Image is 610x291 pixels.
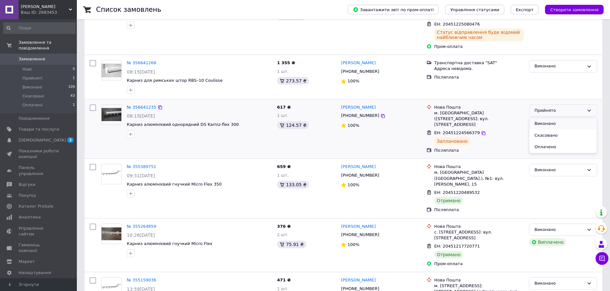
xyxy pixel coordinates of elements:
[21,4,69,10] span: Kupi Karniz
[68,84,75,90] span: 109
[127,278,156,282] a: № 355159036
[127,69,155,74] span: 08:15[DATE]
[340,67,380,76] div: [PHONE_NUMBER]
[529,238,566,246] div: Виплачено
[434,104,524,110] div: Нова Пошта
[73,102,75,108] span: 1
[347,123,359,128] span: 100%
[19,148,59,160] span: Показники роботи компанії
[341,104,376,111] a: [PERSON_NAME]
[96,6,161,13] h1: Список замовлень
[102,64,121,77] img: Фото товару
[73,66,75,72] span: 0
[341,60,376,66] a: [PERSON_NAME]
[19,214,41,220] span: Аналітика
[277,241,306,248] div: 75.91 ₴
[534,107,584,114] div: Прийнято
[67,137,74,143] span: 2
[347,79,359,83] span: 100%
[347,242,359,247] span: 100%
[353,7,434,12] span: Завантажити звіт по пром-оплаті
[127,113,155,119] span: 08:15[DATE]
[434,110,524,128] div: м. [GEOGRAPHIC_DATA] ([STREET_ADDRESS]: вул. [STREET_ADDRESS]
[529,118,597,130] li: Виконано
[277,121,309,129] div: 124.57 ₴
[434,261,524,267] div: Пром-оплата
[101,224,122,244] a: Фото товару
[277,60,295,65] span: 1 355 ₴
[434,229,524,241] div: с. [STREET_ADDRESS]: вул. [STREET_ADDRESS]
[341,277,376,283] a: [PERSON_NAME]
[127,224,156,229] a: № 355264859
[102,227,121,240] img: Фото товару
[102,108,121,121] img: Фото товару
[277,173,289,178] span: 1 шт.
[19,270,51,276] span: Налаштування
[22,75,42,81] span: Прийняті
[434,244,480,249] span: ЕН: 20451217720771
[534,226,584,233] div: Виконано
[101,104,122,125] a: Фото товару
[434,164,524,170] div: Нова Пошта
[434,190,480,195] span: ЕН: 20451220489532
[434,28,524,41] div: Статус відправлення буде відомий найближчим часом
[102,166,121,183] img: Фото товару
[534,280,584,287] div: Виконано
[277,278,291,282] span: 471 ₴
[277,224,291,229] span: 376 ₴
[434,197,463,204] div: Отримано
[277,232,289,237] span: 2 шт.
[22,66,32,72] span: Нові
[277,77,309,85] div: 273.57 ₴
[434,137,470,145] div: Заплановано
[19,182,35,188] span: Відгуки
[22,84,42,90] span: Виконані
[127,182,222,187] span: Карниз алюмінієвий гнучкий Micro Flex 350
[434,148,524,153] div: Післяплата
[545,5,604,14] button: Створити замовлення
[348,5,439,14] button: Завантажити звіт по пром-оплаті
[73,75,75,81] span: 1
[277,286,289,291] span: 1 шт.
[434,224,524,229] div: Нова Пошта
[22,102,43,108] span: Оплачені
[70,93,75,99] span: 43
[277,105,291,110] span: 617 ₴
[127,241,212,246] span: Карниз алюмінієвий гнучкий Micro Flex
[434,74,524,80] div: Післяплата
[101,60,122,80] a: Фото товару
[445,5,504,14] button: Управління статусами
[539,7,604,12] a: Створити замовлення
[277,181,309,188] div: 133.05 ₴
[19,193,36,198] span: Покупці
[511,5,539,14] button: Експорт
[529,141,597,153] li: Оплачено
[434,22,480,27] span: ЕН: 20451225080476
[277,164,291,169] span: 659 ₴
[277,69,289,74] span: 1 шт.
[534,167,584,173] div: Виконано
[19,116,50,121] span: Повідомлення
[450,7,499,12] span: Управління статусами
[19,165,59,176] span: Панель управління
[340,171,380,180] div: [PHONE_NUMBER]
[127,173,155,178] span: 09:31[DATE]
[434,170,524,187] div: м. [GEOGRAPHIC_DATA] ([GEOGRAPHIC_DATA].), №1: вул. [PERSON_NAME], 15
[340,111,380,120] div: [PHONE_NUMBER]
[347,182,359,187] span: 100%
[19,137,66,143] span: [DEMOGRAPHIC_DATA]
[19,126,59,132] span: Товари та послуги
[101,164,122,184] a: Фото товару
[127,164,156,169] a: № 355389751
[127,122,239,127] a: Карниз алюмінієвий однорядний DS Karniz-flex 300
[21,10,77,15] div: Ваш ID: 2683453
[434,60,524,66] div: Транспортна доставка "SAT"
[127,78,223,83] span: Карниз для римських штор RBS–10 Coulisse
[550,7,598,12] span: Створити замовлення
[127,233,155,238] span: 10:26[DATE]
[19,242,59,254] span: Гаманець компанії
[19,40,77,51] span: Замовлення та повідомлення
[22,93,44,99] span: Скасовані
[19,56,45,62] span: Замовлення
[19,259,35,264] span: Маркет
